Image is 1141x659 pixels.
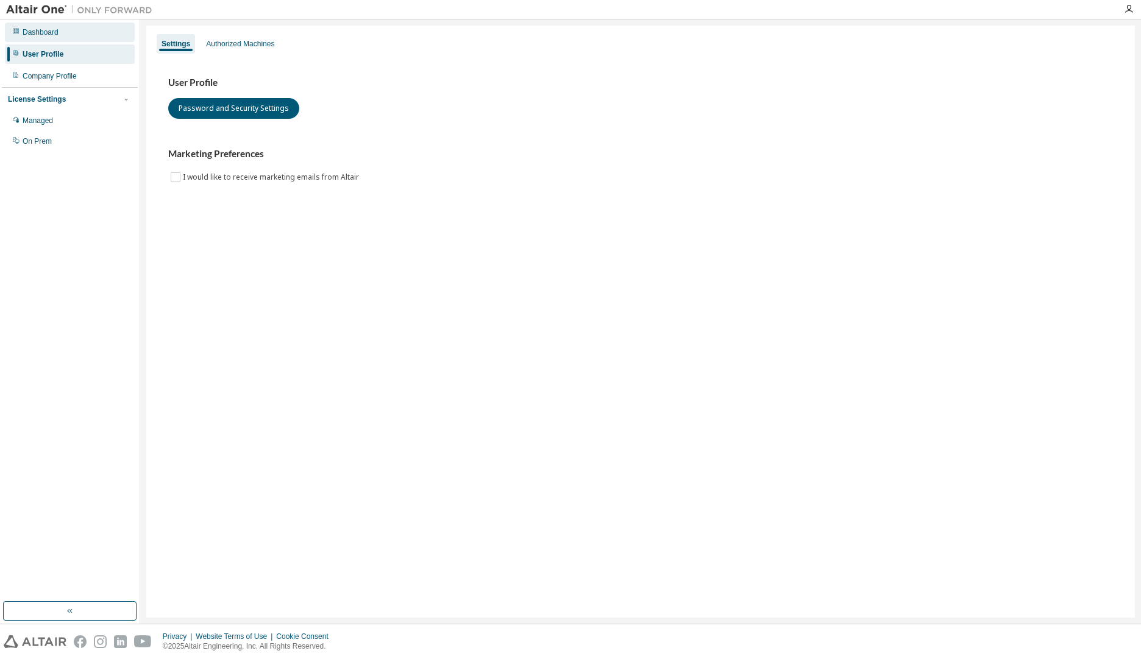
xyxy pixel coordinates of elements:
div: User Profile [23,49,63,59]
img: Altair One [6,4,158,16]
label: I would like to receive marketing emails from Altair [183,170,361,185]
h3: Marketing Preferences [168,148,1113,160]
p: © 2025 Altair Engineering, Inc. All Rights Reserved. [163,641,336,652]
img: youtube.svg [134,635,152,648]
div: License Settings [8,94,66,104]
div: Company Profile [23,71,77,81]
div: On Prem [23,136,52,146]
img: linkedin.svg [114,635,127,648]
div: Cookie Consent [276,632,335,641]
h3: User Profile [168,77,1113,89]
div: Privacy [163,632,196,641]
div: Website Terms of Use [196,632,276,641]
div: Settings [162,39,190,49]
img: altair_logo.svg [4,635,66,648]
div: Dashboard [23,27,59,37]
button: Password and Security Settings [168,98,299,119]
div: Authorized Machines [206,39,274,49]
div: Managed [23,116,53,125]
img: instagram.svg [94,635,107,648]
img: facebook.svg [74,635,87,648]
